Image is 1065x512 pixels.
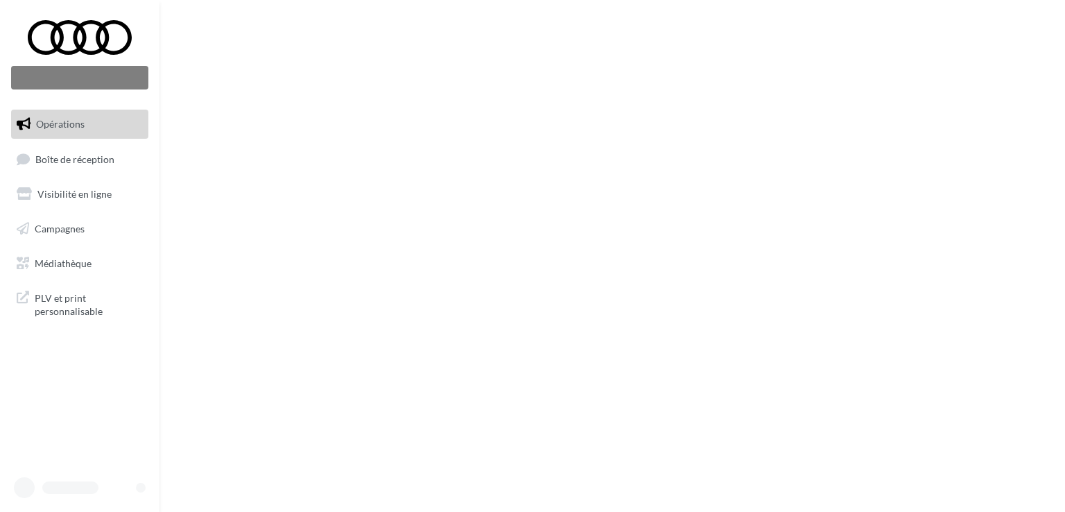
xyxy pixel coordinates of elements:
[8,110,151,139] a: Opérations
[8,180,151,209] a: Visibilité en ligne
[35,257,92,268] span: Médiathèque
[36,118,85,130] span: Opérations
[35,289,143,318] span: PLV et print personnalisable
[11,66,148,89] div: Nouvelle campagne
[8,214,151,244] a: Campagnes
[35,223,85,234] span: Campagnes
[8,249,151,278] a: Médiathèque
[8,283,151,324] a: PLV et print personnalisable
[8,144,151,174] a: Boîte de réception
[35,153,114,164] span: Boîte de réception
[37,188,112,200] span: Visibilité en ligne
